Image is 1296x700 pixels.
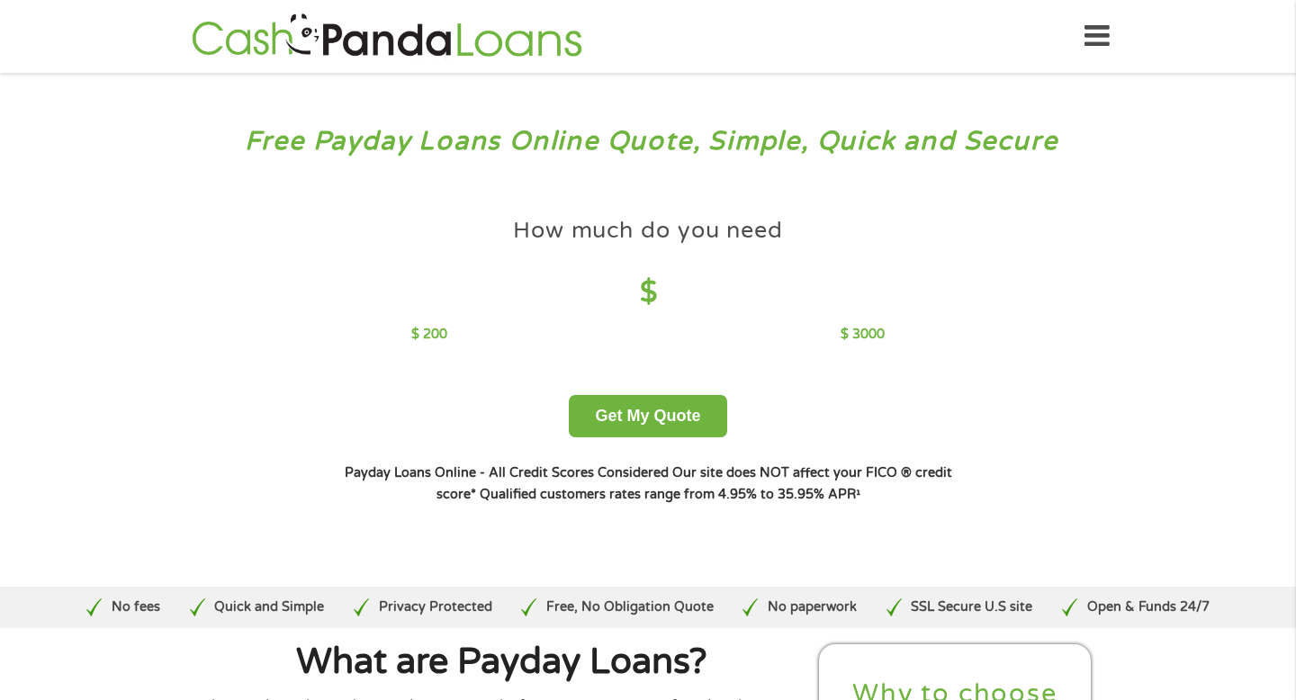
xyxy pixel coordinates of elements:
[513,216,783,246] h4: How much do you need
[214,597,324,617] p: Quick and Simple
[546,597,714,617] p: Free, No Obligation Quote
[345,465,669,480] strong: Payday Loans Online - All Credit Scores Considered
[186,11,588,62] img: GetLoanNow Logo
[202,644,800,680] h1: What are Payday Loans?
[411,325,447,345] p: $ 200
[841,325,885,345] p: $ 3000
[52,125,1245,158] h3: Free Payday Loans Online Quote, Simple, Quick and Secure
[411,274,884,311] h4: $
[768,597,857,617] p: No paperwork
[436,465,952,502] strong: Our site does NOT affect your FICO ® credit score*
[112,597,160,617] p: No fees
[1087,597,1210,617] p: Open & Funds 24/7
[569,395,726,437] button: Get My Quote
[911,597,1032,617] p: SSL Secure U.S site
[480,487,860,502] strong: Qualified customers rates range from 4.95% to 35.95% APR¹
[379,597,492,617] p: Privacy Protected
